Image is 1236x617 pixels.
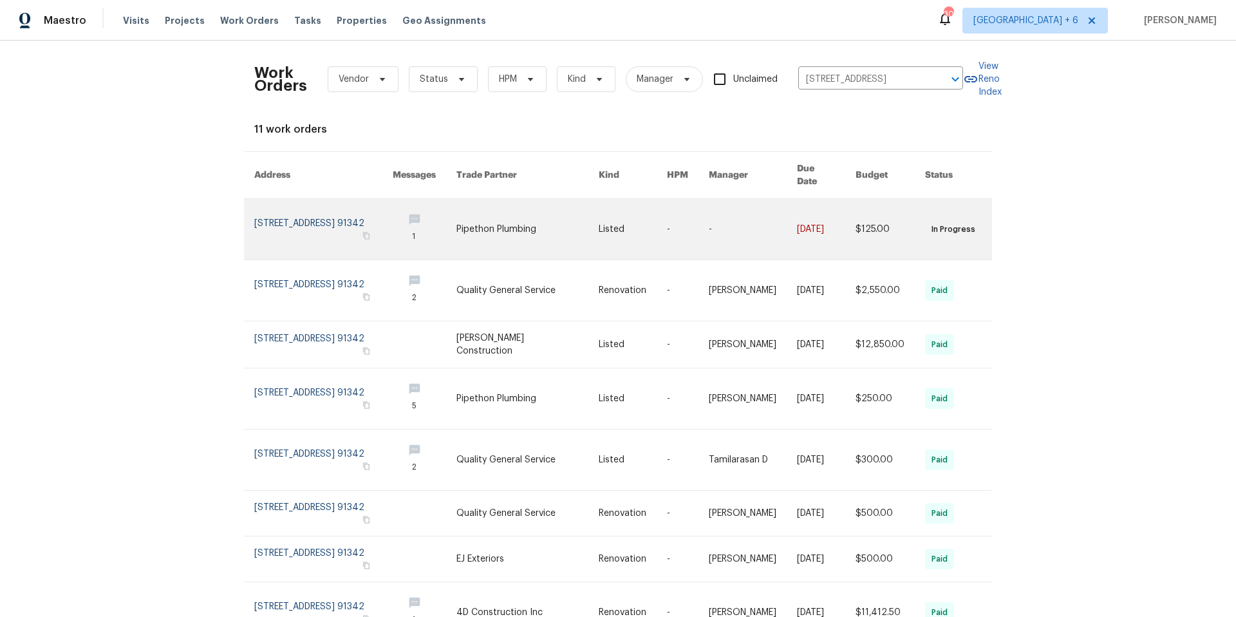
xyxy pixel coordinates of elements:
[588,536,657,582] td: Renovation
[657,491,698,536] td: -
[845,152,915,199] th: Budget
[337,14,387,27] span: Properties
[733,73,778,86] span: Unclaimed
[360,560,372,571] button: Copy Address
[382,152,446,199] th: Messages
[698,260,787,321] td: [PERSON_NAME]
[360,345,372,357] button: Copy Address
[588,430,657,491] td: Listed
[446,368,588,430] td: Pipethon Plumbing
[657,260,698,321] td: -
[254,123,982,136] div: 11 work orders
[588,491,657,536] td: Renovation
[698,321,787,368] td: [PERSON_NAME]
[254,66,307,92] h2: Work Orders
[973,14,1078,27] span: [GEOGRAPHIC_DATA] + 6
[698,536,787,582] td: [PERSON_NAME]
[588,321,657,368] td: Listed
[220,14,279,27] span: Work Orders
[360,460,372,472] button: Copy Address
[446,152,588,199] th: Trade Partner
[568,73,586,86] span: Kind
[698,491,787,536] td: [PERSON_NAME]
[588,199,657,260] td: Listed
[446,260,588,321] td: Quality General Service
[446,321,588,368] td: [PERSON_NAME] Construction
[446,536,588,582] td: EJ Exteriors
[294,16,321,25] span: Tasks
[657,321,698,368] td: -
[698,152,787,199] th: Manager
[915,152,992,199] th: Status
[698,199,787,260] td: -
[944,8,953,21] div: 30
[339,73,369,86] span: Vendor
[657,152,698,199] th: HPM
[798,70,927,90] input: Enter in an address
[165,14,205,27] span: Projects
[499,73,517,86] span: HPM
[360,230,372,242] button: Copy Address
[446,491,588,536] td: Quality General Service
[657,430,698,491] td: -
[360,291,372,303] button: Copy Address
[588,260,657,321] td: Renovation
[244,152,382,199] th: Address
[698,368,787,430] td: [PERSON_NAME]
[360,514,372,526] button: Copy Address
[402,14,486,27] span: Geo Assignments
[44,14,86,27] span: Maestro
[360,399,372,411] button: Copy Address
[657,536,698,582] td: -
[123,14,149,27] span: Visits
[963,60,1002,99] a: View Reno Index
[588,152,657,199] th: Kind
[446,199,588,260] td: Pipethon Plumbing
[588,368,657,430] td: Listed
[787,152,845,199] th: Due Date
[946,70,964,88] button: Open
[1139,14,1217,27] span: [PERSON_NAME]
[657,199,698,260] td: -
[698,430,787,491] td: Tamilarasan D
[637,73,673,86] span: Manager
[657,368,698,430] td: -
[446,430,588,491] td: Quality General Service
[420,73,448,86] span: Status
